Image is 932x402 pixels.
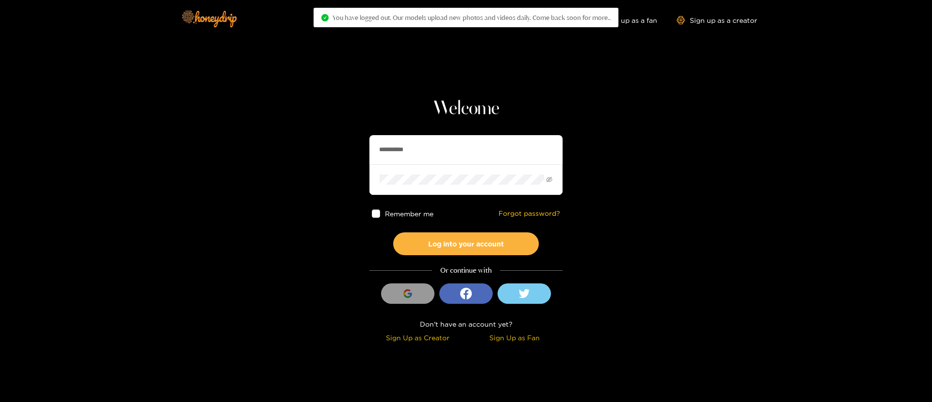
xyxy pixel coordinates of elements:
a: Sign up as a creator [677,16,757,24]
div: Sign Up as Creator [372,332,464,343]
h1: Welcome [369,97,563,121]
span: Remember me [385,210,433,217]
a: Sign up as a fan [591,16,657,24]
span: check-circle [321,14,329,21]
button: Log into your account [393,232,539,255]
div: Or continue with [369,265,563,276]
div: Don't have an account yet? [369,318,563,330]
span: You have logged out. Our models upload new photos and videos daily. Come back soon for more.. [333,14,611,21]
div: Sign Up as Fan [468,332,560,343]
a: Forgot password? [499,210,560,218]
span: eye-invisible [546,176,552,183]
